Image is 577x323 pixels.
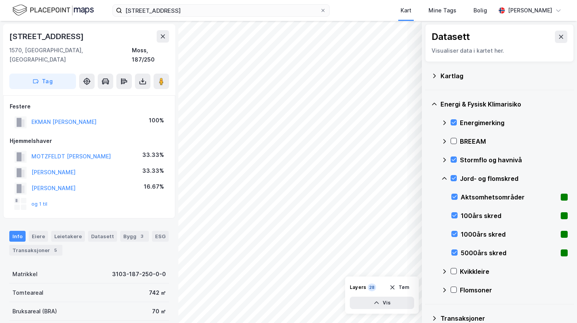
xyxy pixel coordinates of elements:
div: 3 [138,232,146,240]
div: 742 ㎡ [149,288,166,297]
button: Vis [350,297,414,309]
div: 16.67% [144,182,164,191]
div: Matrikkel [12,270,38,279]
div: 3103-187-250-0-0 [112,270,166,279]
div: Layers [350,284,366,290]
div: Bruksareal (BRA) [12,307,57,316]
div: Tomteareal [12,288,43,297]
div: Info [9,231,26,242]
div: 1570, [GEOGRAPHIC_DATA], [GEOGRAPHIC_DATA] [9,46,132,64]
input: Søk på adresse, matrikkel, gårdeiere, leietakere eller personer [122,5,320,16]
div: Kart [401,6,411,15]
div: Kvikkleire [460,267,568,276]
div: BREEAM [460,137,568,146]
div: Transaksjoner [441,314,568,323]
div: Flomsoner [460,285,568,295]
div: 5000års skred [461,248,558,258]
div: Visualiser data i kartet her. [432,46,567,55]
div: Hjemmelshaver [10,136,169,146]
div: Transaksjoner [9,245,62,256]
div: Stormflo og havnivå [460,155,568,165]
div: 100% [149,116,164,125]
div: Energimerking [460,118,568,127]
div: 1000års skred [461,230,558,239]
iframe: Chat Widget [538,286,577,323]
div: [PERSON_NAME] [508,6,552,15]
div: Energi & Fysisk Klimarisiko [441,100,568,109]
div: Datasett [432,31,470,43]
div: 70 ㎡ [152,307,166,316]
div: Festere [10,102,169,111]
div: [STREET_ADDRESS] [9,30,85,43]
div: Moss, 187/250 [132,46,169,64]
div: Bolig [473,6,487,15]
div: Jord- og flomskred [460,174,568,183]
div: 33.33% [142,166,164,175]
div: ESG [152,231,169,242]
div: 28 [368,283,376,291]
div: 100års skred [461,211,558,220]
div: Aktsomhetsområder [461,192,558,202]
img: logo.f888ab2527a4732fd821a326f86c7f29.svg [12,3,94,17]
button: Tag [9,74,76,89]
div: Datasett [88,231,117,242]
div: Eiere [29,231,48,242]
div: Kartlag [441,71,568,81]
div: Leietakere [51,231,85,242]
button: Tøm [384,281,414,294]
div: Bygg [120,231,149,242]
div: Mine Tags [428,6,456,15]
div: 5 [52,246,59,254]
div: 33.33% [142,150,164,160]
